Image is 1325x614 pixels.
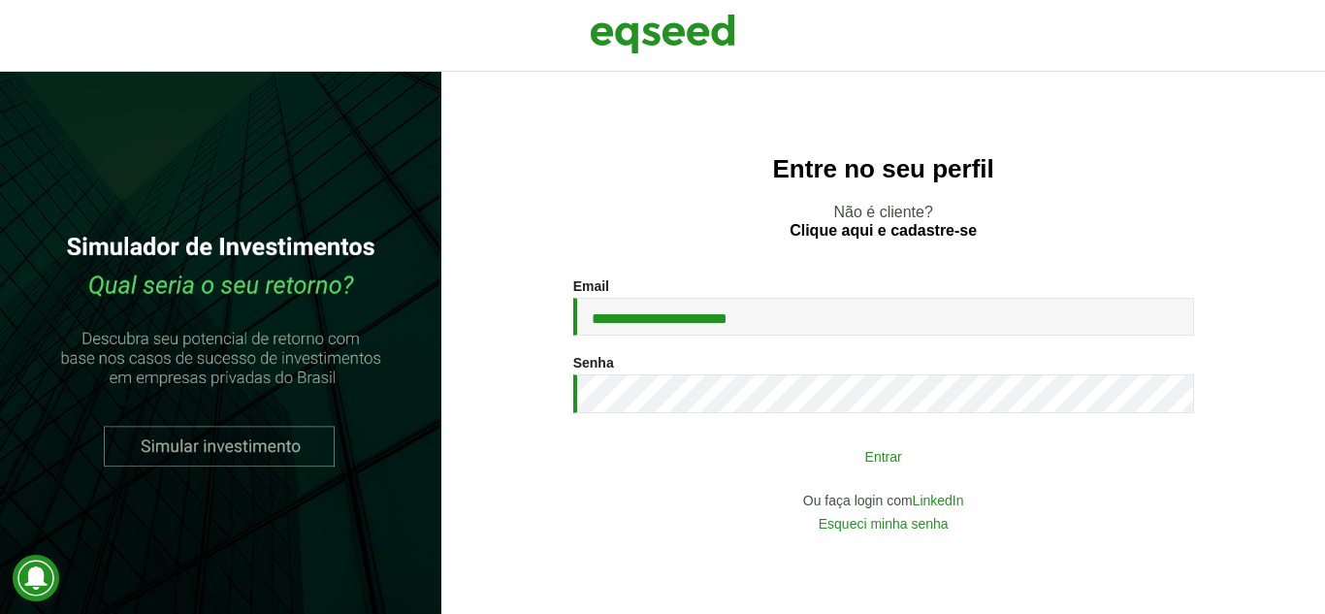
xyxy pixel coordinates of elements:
[631,437,1136,474] button: Entrar
[573,494,1194,507] div: Ou faça login com
[790,223,977,239] a: Clique aqui e cadastre-se
[590,10,735,58] img: EqSeed Logo
[573,279,609,293] label: Email
[573,356,614,370] label: Senha
[480,155,1286,183] h2: Entre no seu perfil
[913,494,964,507] a: LinkedIn
[819,517,949,531] a: Esqueci minha senha
[480,203,1286,240] p: Não é cliente?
